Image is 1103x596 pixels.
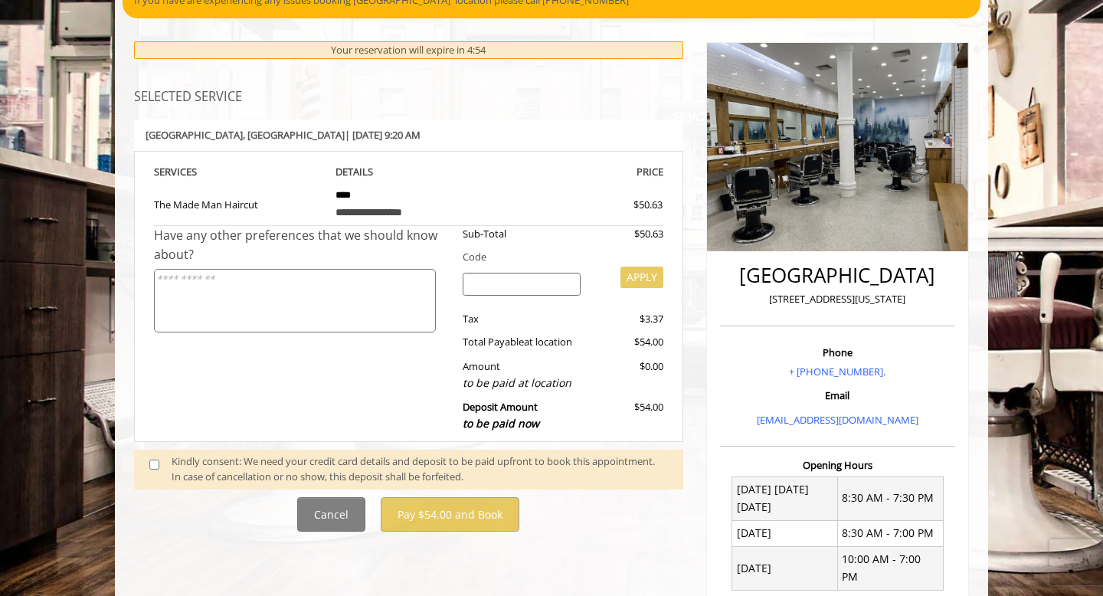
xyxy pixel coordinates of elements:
[524,335,572,349] span: at location
[146,128,421,142] b: [GEOGRAPHIC_DATA] | [DATE] 9:20 AM
[724,347,951,358] h3: Phone
[451,249,663,265] div: Code
[451,359,593,391] div: Amount
[757,413,918,427] a: [EMAIL_ADDRESS][DOMAIN_NAME]
[724,264,951,287] h2: [GEOGRAPHIC_DATA]
[154,163,324,181] th: SERVICE
[324,163,494,181] th: DETAILS
[592,226,663,242] div: $50.63
[837,476,943,520] td: 8:30 AM - 7:30 PM
[592,359,663,391] div: $0.00
[789,365,885,378] a: + [PHONE_NUMBER].
[463,375,581,391] div: to be paid at location
[592,334,663,350] div: $54.00
[463,416,539,431] span: to be paid now
[451,311,593,327] div: Tax
[493,163,663,181] th: PRICE
[837,546,943,590] td: 10:00 AM - 7:00 PM
[451,226,593,242] div: Sub-Total
[451,334,593,350] div: Total Payable
[297,497,365,532] button: Cancel
[592,311,663,327] div: $3.37
[191,165,197,178] span: S
[732,476,838,520] td: [DATE] [DATE] [DATE]
[463,400,539,431] b: Deposit Amount
[732,520,838,546] td: [DATE]
[724,390,951,401] h3: Email
[154,180,324,225] td: The Made Man Haircut
[837,520,943,546] td: 8:30 AM - 7:00 PM
[154,226,451,265] div: Have any other preferences that we should know about?
[720,460,955,470] h3: Opening Hours
[732,546,838,590] td: [DATE]
[578,197,663,213] div: $50.63
[172,454,668,486] div: Kindly consent: We need your credit card details and deposit to be paid upfront to book this appo...
[134,90,683,104] h3: SELECTED SERVICE
[381,497,519,532] button: Pay $54.00 and Book
[620,267,663,288] button: APPLY
[134,41,683,59] div: Your reservation will expire in 4:54
[724,291,951,307] p: [STREET_ADDRESS][US_STATE]
[592,399,663,432] div: $54.00
[243,128,345,142] span: , [GEOGRAPHIC_DATA]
